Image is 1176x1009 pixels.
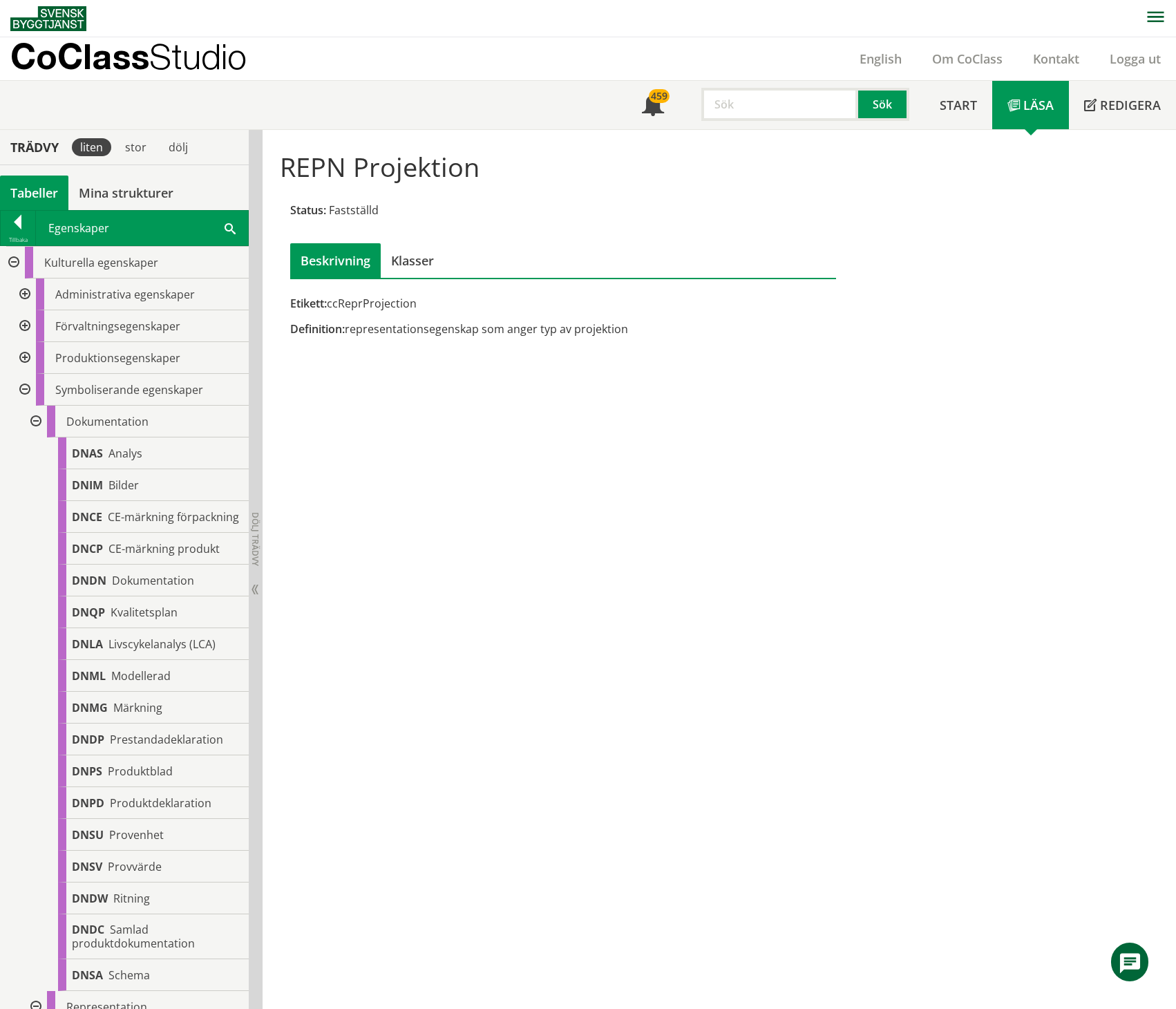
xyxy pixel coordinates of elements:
span: DNCE [72,509,102,525]
div: Egenskaper [36,211,248,245]
span: DNDC [72,922,104,937]
span: Provenhet [109,827,164,842]
span: DNSV [72,859,102,874]
h1: REPN Projektion [280,151,1129,182]
span: Notifikationer [642,95,664,117]
span: Provvärde [108,859,162,874]
div: Beskrivning [290,243,381,278]
a: CoClassStudio [10,37,276,80]
span: Sök i tabellen [225,220,236,235]
span: Dokumentation [66,414,149,429]
span: CE-märkning produkt [108,541,220,556]
span: Kulturella egenskaper [44,255,158,270]
span: DNPS [72,764,102,779]
span: DNDN [72,573,106,588]
span: Läsa [1023,97,1054,113]
div: Trädvy [3,140,66,155]
div: stor [117,138,155,156]
span: Livscykelanalys (LCA) [108,636,216,652]
span: Definition: [290,321,345,337]
span: DNDP [72,732,104,747]
span: Modellerad [111,668,171,683]
span: Produktdeklaration [110,795,211,811]
span: Redigera [1100,97,1161,113]
span: Status: [290,202,326,218]
div: Klasser [381,243,444,278]
span: Fastställd [329,202,379,218]
span: Prestandadeklaration [110,732,223,747]
span: DNMG [72,700,108,715]
span: Produktblad [108,764,173,779]
span: DNAS [72,446,103,461]
div: 459 [649,89,670,103]
a: Logga ut [1094,50,1176,67]
span: Administrativa egenskaper [55,287,195,302]
span: DNQP [72,605,105,620]
span: DNIM [72,478,103,493]
span: DNSU [72,827,104,842]
span: Symboliserande egenskaper [55,382,203,397]
div: ccReprProjection [290,296,836,311]
span: Samlad produktdokumentation [72,922,195,951]
span: Etikett: [290,296,327,311]
span: DNDW [72,891,108,906]
span: DNPD [72,795,104,811]
span: DNLA [72,636,103,652]
span: Dokumentation [112,573,194,588]
input: Sök [701,88,858,121]
img: Svensk Byggtjänst [10,6,86,31]
span: Studio [149,36,247,77]
a: Kontakt [1018,50,1094,67]
span: Ritning [113,891,150,906]
span: CE-märkning förpackning [108,509,239,525]
span: Analys [108,446,142,461]
a: Redigera [1069,81,1176,129]
span: Schema [108,968,150,983]
a: Mina strukturer [68,176,184,210]
span: Produktionsegenskaper [55,350,180,366]
p: CoClass [10,48,247,64]
span: Start [940,97,977,113]
div: liten [72,138,111,156]
span: Kvalitetsplan [111,605,178,620]
a: Om CoClass [917,50,1018,67]
a: English [844,50,917,67]
a: Läsa [992,81,1069,129]
a: 459 [627,81,679,129]
span: DNCP [72,541,103,556]
a: Start [924,81,992,129]
span: DNSA [72,968,103,983]
span: Dölj trädvy [249,512,261,566]
span: Förvaltningsegenskaper [55,319,180,334]
span: Bilder [108,478,139,493]
div: dölj [160,138,196,156]
div: Tillbaka [1,234,35,245]
button: Sök [858,88,909,121]
span: Märkning [113,700,162,715]
div: representationsegenskap som anger typ av projektion [290,321,836,337]
span: DNML [72,668,106,683]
